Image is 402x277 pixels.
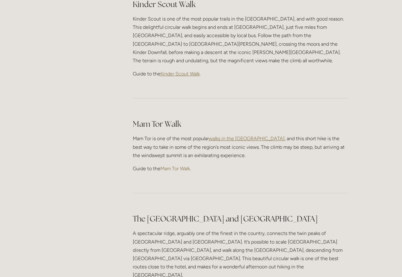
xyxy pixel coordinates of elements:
p: Kinder Scout is one of the most popular trails in the [GEOGRAPHIC_DATA], and with good reason. Th... [133,15,348,65]
p: Guide to the . [133,70,348,78]
h2: The [GEOGRAPHIC_DATA] and [GEOGRAPHIC_DATA] [133,214,348,224]
p: Mam Tor is one of the most popular , and this short hike is the best way to take in some of the r... [133,134,348,160]
a: Kinder Scout Walk [160,71,200,77]
p: Guide to the . [133,164,348,173]
a: Mam Tor Walk [160,166,190,171]
a: walks in the [GEOGRAPHIC_DATA] [209,136,285,141]
h2: Mam Tor Walk [133,119,348,129]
